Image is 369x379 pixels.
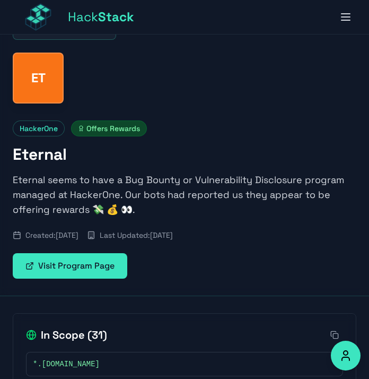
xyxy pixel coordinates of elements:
span: Hack [68,8,134,25]
span: *.[DOMAIN_NAME] [33,359,100,369]
h1: Eternal [13,145,356,164]
span: Created: [DATE] [25,230,78,240]
button: Copy all in-scope items [326,326,343,343]
button: Accessibility Options [331,341,361,371]
span: HackerOne [13,120,65,136]
span: Stack [98,8,134,25]
p: Eternal seems to have a Bug Bounty or Vulnerability Disclosure program managed at HackerOne. Our ... [13,173,356,217]
span: Offers Rewards [71,120,147,136]
div: Eternal [13,53,64,104]
a: Visit Program Page [13,253,127,279]
span: Last Updated: [DATE] [100,230,173,240]
h2: In Scope ( 31 ) [26,328,107,342]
